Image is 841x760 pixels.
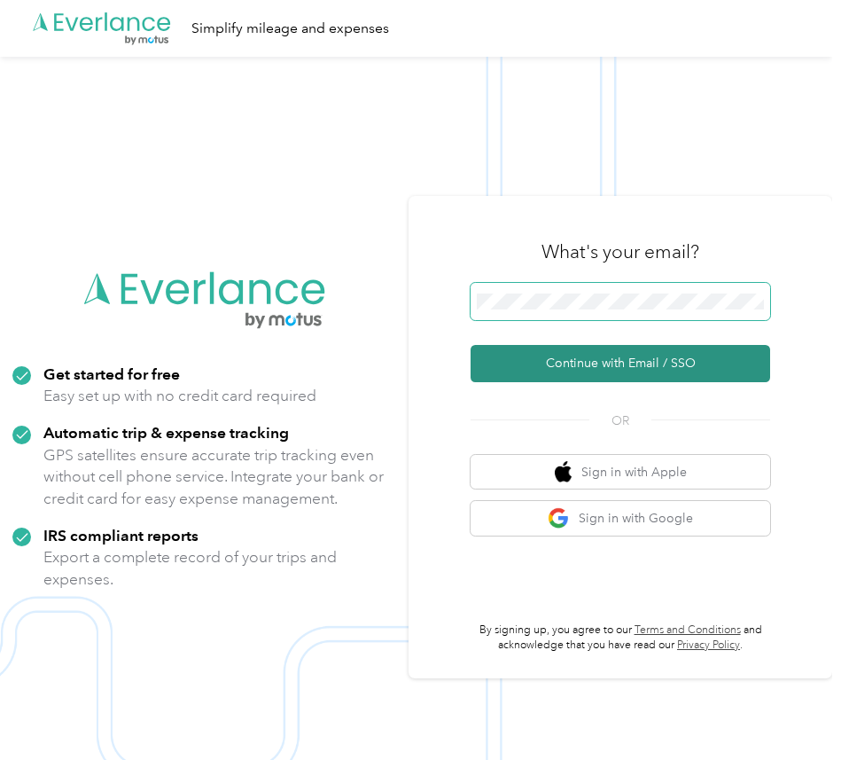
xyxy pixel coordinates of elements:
[191,18,389,40] div: Simplify mileage and expenses
[541,239,699,264] h3: What's your email?
[635,623,741,637] a: Terms and Conditions
[43,526,199,545] strong: IRS compliant reports
[677,639,740,652] a: Privacy Policy
[742,661,841,760] iframe: Everlance-gr Chat Button Frame
[548,507,570,529] img: google logo
[471,455,770,490] button: apple logoSign in with Apple
[43,385,316,407] p: Easy set up with no credit card required
[471,623,770,654] p: By signing up, you agree to our and acknowledge that you have read our .
[471,501,770,536] button: google logoSign in with Google
[471,345,770,382] button: Continue with Email / SSO
[43,423,289,442] strong: Automatic trip & expense tracking
[43,364,180,383] strong: Get started for free
[43,546,396,590] p: Export a complete record of your trips and expenses.
[555,461,572,483] img: apple logo
[589,411,651,430] span: OR
[43,444,396,510] p: GPS satellites ensure accurate trip tracking even without cell phone service. Integrate your bank...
